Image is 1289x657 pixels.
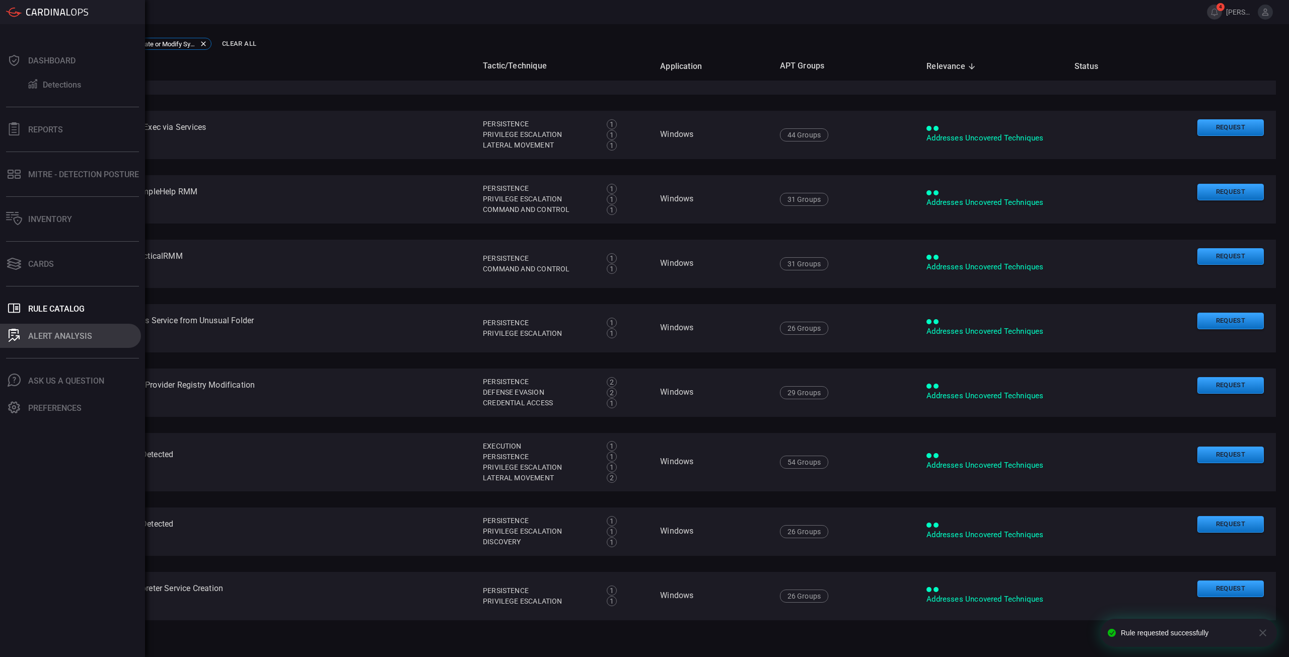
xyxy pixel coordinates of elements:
div: Persistence [483,586,596,596]
div: 1 [607,70,617,81]
div: 1 [607,140,617,151]
div: Command and Control [483,204,596,215]
div: 2 [607,377,617,387]
div: 1 [607,441,617,451]
span: 4 [1216,3,1225,11]
div: Rule requested successfully [1121,629,1250,637]
div: 26 Groups [780,322,829,335]
div: Addresses Uncovered Techniques [926,326,1058,337]
div: Inventory [28,214,72,224]
div: Discovery [483,537,596,547]
td: Windows - Possible Meterpreter Service Creation [40,572,475,620]
div: Privilege Escalation [483,462,596,473]
div: 1 [607,205,617,215]
td: Windows - Detection of SimpleHelp RMM [40,175,475,224]
td: Windows - PAExec Usage Detected [40,433,475,491]
button: Clear All [220,36,259,52]
div: Rule Catalog [28,304,85,314]
div: 1 [607,194,617,204]
div: 54 Groups [780,456,829,469]
th: APT Groups [772,52,919,81]
div: 1 [607,516,617,526]
div: Addresses Uncovered Techniques [926,391,1058,401]
td: Windows [652,433,771,491]
div: Addresses Uncovered Techniques [926,133,1058,143]
div: 1 [607,452,617,462]
div: Persistence [483,119,596,129]
div: Persistence [483,318,596,328]
div: Preferences [28,403,82,413]
div: 1 [607,462,617,472]
div: Lateral Movement [483,473,596,483]
span: Create or Modify System Process [135,40,198,48]
div: Techniques:Create or Modify System Process [95,38,211,50]
div: Lateral Movement [483,140,596,151]
div: Credential Access [483,398,596,408]
div: 1 [607,253,617,263]
div: Detections [43,80,81,90]
td: Windows [652,507,771,556]
div: 31 Groups [780,257,829,270]
div: Cards [28,259,54,269]
td: Windows [652,111,771,159]
div: Dashboard [28,56,76,65]
td: Windows [652,175,771,224]
button: Request [1197,516,1264,533]
button: 4 [1207,5,1222,20]
td: Windows [652,304,771,352]
div: Execution [483,441,596,452]
div: Ask Us A Question [28,376,104,386]
div: 31 Groups [780,193,829,206]
th: Tactic/Technique [475,52,652,81]
button: Request [1197,184,1264,200]
span: [PERSON_NAME].[PERSON_NAME] [1226,8,1254,16]
div: 1 [607,328,617,338]
div: Addresses Uncovered Techniques [926,460,1058,471]
div: Persistence [483,183,596,194]
div: 1 [607,527,617,537]
td: Windows - Network Logon Provider Registry Modification [40,369,475,417]
div: MITRE - Detection Posture [28,170,139,179]
div: 1 [607,586,617,596]
div: 2 [607,473,617,483]
div: 1 [607,130,617,140]
div: Reports [28,125,63,134]
button: Request [1197,313,1264,329]
div: 1 [607,119,617,129]
div: Privilege Escalation [483,129,596,140]
div: Addresses Uncovered Techniques [926,594,1058,605]
div: 26 Groups [780,525,829,538]
div: Privilege Escalation [483,194,596,204]
div: Addresses Uncovered Techniques [926,262,1058,272]
div: 26 Groups [780,590,829,603]
div: Persistence [483,377,596,387]
button: Request [1197,377,1264,394]
div: 1 [607,184,617,194]
div: 1 [607,264,617,274]
td: Windows [652,572,771,620]
button: Request [1197,447,1264,463]
td: Windows - Detection of TacticalRMM [40,240,475,288]
div: Command and Control [483,264,596,274]
div: Defense Evasion [483,387,596,398]
div: Privilege Escalation [483,596,596,607]
div: 29 Groups [780,386,829,399]
td: Windows - Driver Loaded as Service from Unusual Folder [40,304,475,352]
div: 2 [607,388,617,398]
div: Privilege Escalation [483,526,596,537]
div: Persistence [483,452,596,462]
div: Addresses Uncovered Techniques [926,530,1058,540]
div: Persistence [483,253,596,264]
div: 1 [607,596,617,606]
div: Privilege Escalation [483,328,596,339]
div: 1 [607,318,617,328]
span: Application [660,60,715,72]
div: 1 [607,537,617,547]
button: Request [1197,580,1264,597]
td: Windows - PnPUtil Usage Detected [40,507,475,556]
div: 44 Groups [780,128,829,141]
td: Windows [652,240,771,288]
div: Persistence [483,516,596,526]
button: Request [1197,119,1264,136]
span: Relevance [926,60,978,72]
